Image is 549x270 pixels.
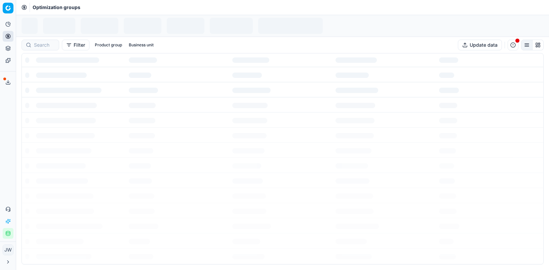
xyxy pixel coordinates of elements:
button: Filter [62,40,89,50]
nav: breadcrumb [33,4,80,11]
span: Optimization groups [33,4,80,11]
button: Product group [92,41,125,49]
input: Search [34,42,55,48]
button: JW [3,244,13,255]
button: Business unit [126,41,156,49]
button: Update data [458,40,502,50]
